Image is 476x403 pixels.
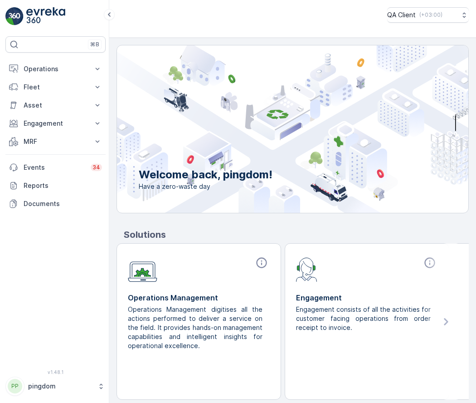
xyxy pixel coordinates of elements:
[90,41,99,48] p: ⌘B
[387,7,469,23] button: QA Client(+03:00)
[5,158,106,177] a: Events34
[5,114,106,133] button: Engagement
[24,163,85,172] p: Events
[387,10,416,20] p: QA Client
[24,83,87,92] p: Fleet
[5,7,24,25] img: logo
[139,167,272,182] p: Welcome back, pingdom!
[24,199,102,208] p: Documents
[128,305,262,350] p: Operations Management digitises all the actions performed to deliver a service on the field. It p...
[139,182,272,191] span: Have a zero-waste day
[28,382,93,391] p: pingdom
[92,164,100,171] p: 34
[5,177,106,195] a: Reports
[24,119,87,128] p: Engagement
[296,292,438,303] p: Engagement
[296,305,431,332] p: Engagement consists of all the activities for customer facing operations from order receipt to in...
[8,379,22,393] div: PP
[24,137,87,146] p: MRF
[5,369,106,375] span: v 1.48.1
[5,78,106,96] button: Fleet
[5,195,106,213] a: Documents
[128,292,270,303] p: Operations Management
[24,101,87,110] p: Asset
[24,64,87,74] p: Operations
[24,181,102,190] p: Reports
[26,7,65,25] img: logo_light-DOdMpM7g.png
[76,45,468,213] img: city illustration
[5,60,106,78] button: Operations
[5,133,106,151] button: MRF
[5,96,106,114] button: Asset
[296,256,317,282] img: module-icon
[128,256,157,282] img: module-icon
[419,11,442,19] p: ( +03:00 )
[5,377,106,396] button: PPpingdom
[124,228,469,241] p: Solutions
